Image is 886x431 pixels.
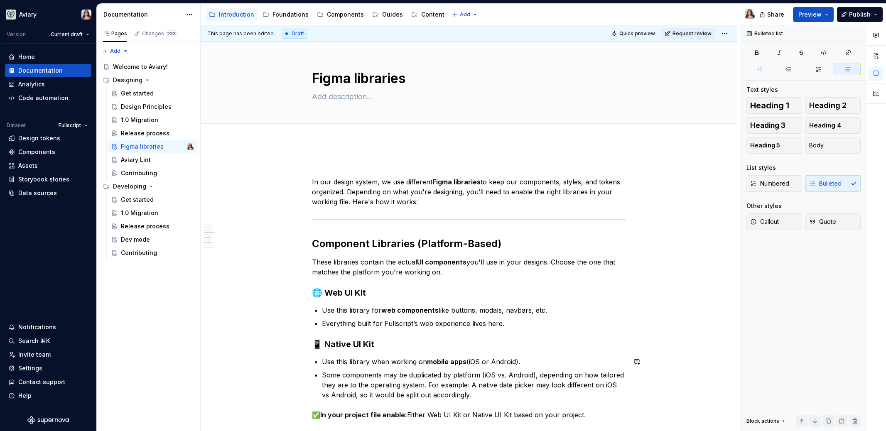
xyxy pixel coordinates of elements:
[108,233,197,246] a: Dev mode
[312,237,626,250] h2: Component Libraries (Platform-Based)
[108,167,197,180] a: Contributing
[121,196,154,204] div: Get started
[108,113,197,127] a: 1.0 Migration
[7,31,26,38] div: Version
[121,169,157,177] div: Contributing
[206,6,448,23] div: Page tree
[746,97,802,114] button: Heading 1
[322,357,626,367] p: Use this library when working on (iOS or Android).
[108,87,197,100] a: Get started
[108,206,197,220] a: 1.0 Migration
[449,9,481,20] button: Add
[809,141,824,149] span: Body
[322,370,626,400] p: Some components may be duplicated by platform (iOS vs. Android), depending on how tailored they a...
[805,213,861,230] button: Quote
[5,186,91,200] a: Data sources
[121,235,150,244] div: Dev mode
[166,30,177,37] span: 233
[113,182,146,191] div: Developing
[121,89,154,98] div: Get started
[432,178,481,186] strong: Figma libraries
[207,30,275,37] span: This page has been edited.
[7,122,26,129] div: Dataset
[619,30,655,37] span: Quick preview
[382,10,403,19] div: Guides
[100,60,197,260] div: Page tree
[121,209,158,217] div: 1.0 Migration
[793,7,834,22] button: Preview
[18,364,42,372] div: Settings
[121,116,158,124] div: 1.0 Migration
[121,222,169,230] div: Release process
[259,8,312,21] a: Foundations
[100,73,197,87] div: Designing
[369,8,406,21] a: Guides
[746,117,802,134] button: Heading 3
[322,305,626,315] p: Use this library for like buttons, modals, navbars, etc.
[18,350,51,359] div: Invite team
[108,127,197,140] a: Release process
[142,30,177,37] div: Changes
[5,91,91,105] a: Code automation
[100,60,197,73] a: Welcome to Aviary!
[108,153,197,167] a: Aviary Lint
[18,134,60,142] div: Design tokens
[18,80,45,88] div: Analytics
[219,10,254,19] div: Introduction
[312,257,626,277] p: These libraries contain the actual you'll use in your designs. Choose the one that matches the pl...
[18,337,50,345] div: Search ⌘K
[672,30,712,37] span: Request review
[5,334,91,348] button: Search ⌘K
[100,180,197,193] div: Developing
[108,100,197,113] a: Design Principles
[121,129,169,137] div: Release process
[746,175,802,192] button: Numbered
[5,145,91,159] a: Components
[312,338,626,350] h3: 📱 Native UI Kit
[18,392,32,400] div: Help
[408,8,448,21] a: Content
[809,121,841,130] span: Heading 4
[272,10,309,19] div: Foundations
[113,76,142,84] div: Designing
[6,10,16,20] img: 256e2c79-9abd-4d59-8978-03feab5a3943.png
[18,323,56,331] div: Notifications
[798,10,822,19] span: Preview
[5,389,91,402] button: Help
[746,164,776,172] div: List styles
[121,249,157,257] div: Contributing
[108,220,197,233] a: Release process
[5,78,91,91] a: Analytics
[322,318,626,328] p: Everything built for Fullscript’s web experience lives here.
[609,28,659,39] button: Quick preview
[750,121,785,130] span: Heading 3
[805,117,861,134] button: Heading 4
[746,202,782,210] div: Other styles
[837,7,883,22] button: Publish
[18,94,69,102] div: Code automation
[51,31,83,38] span: Current draft
[767,10,784,19] span: Share
[27,416,69,424] svg: Supernova Logo
[47,29,93,40] button: Current draft
[18,175,69,184] div: Storybook stories
[755,7,790,22] button: Share
[320,411,407,419] strong: In your project file enable:
[746,86,778,94] div: Text styles
[805,97,861,114] button: Heading 2
[746,213,802,230] button: Callout
[2,5,95,23] button: AviaryBrittany Hogg
[310,69,624,88] textarea: Figma libraries
[849,10,871,19] span: Publish
[750,218,779,226] span: Callout
[282,29,307,39] div: Draft
[5,348,91,361] a: Invite team
[750,179,789,188] span: Numbered
[18,162,38,170] div: Assets
[750,141,780,149] span: Heading 5
[206,8,258,21] a: Introduction
[5,362,91,375] a: Settings
[55,120,91,131] button: Fullscript
[108,246,197,260] a: Contributing
[381,306,439,314] strong: web components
